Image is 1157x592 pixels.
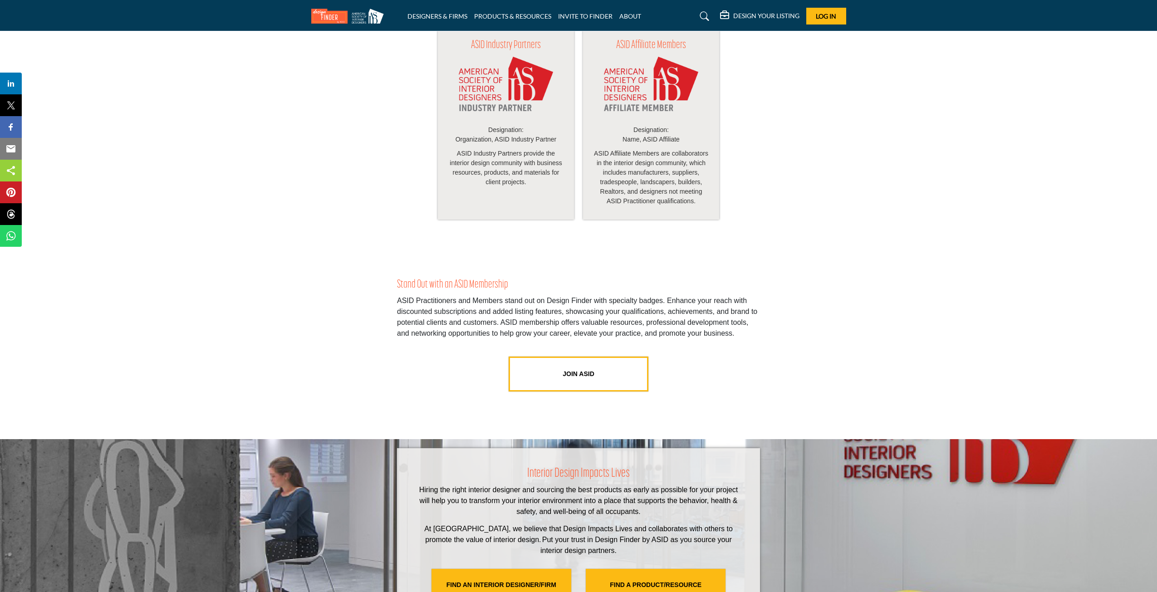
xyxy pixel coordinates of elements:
a: DESIGNERS & FIRMS [407,12,467,20]
button: Log In [806,8,846,24]
p: At [GEOGRAPHIC_DATA], we believe that Design Impacts Lives and collaborates with others to promot... [415,524,742,556]
p: Hiring the right interior designer and sourcing the best products as early as possible for your p... [415,484,742,517]
a: INVITE TO FINDER [558,12,613,20]
p: ASID Practitioners and Members stand out on Design Finder with specialty badges. Enhance your rea... [397,295,760,339]
h5: DESIGN YOUR LISTING [733,12,799,20]
p: ASID Industry Partners provide the interior design community with business resources, products, a... [447,149,565,187]
p: Designation: Organization, ASID Industry Partner [447,125,565,144]
h3: ASID Industry Partners [447,39,565,52]
p: ASID Affiliate Members are collaborators in the interior design community, which includes manufac... [592,149,710,206]
a: JOIN ASID [509,357,648,391]
img: ASID Affiliate Member lockup [604,57,698,121]
a: PRODUCTS & RESOURCES [474,12,551,20]
h3: Stand Out with an ASID Membership [397,279,760,292]
span: Log In [816,12,836,20]
div: DESIGN YOUR LISTING [720,11,799,22]
h3: ASID Affiliate Members [592,39,710,52]
h2: Interior Design Impacts Lives [415,466,742,482]
img: Site Logo [311,9,388,24]
a: ABOUT [619,12,641,20]
p: Designation: Name, ASID Affiliate [592,125,710,144]
a: Search [691,9,715,24]
img: ASID Industry Partner lockup [459,57,553,121]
